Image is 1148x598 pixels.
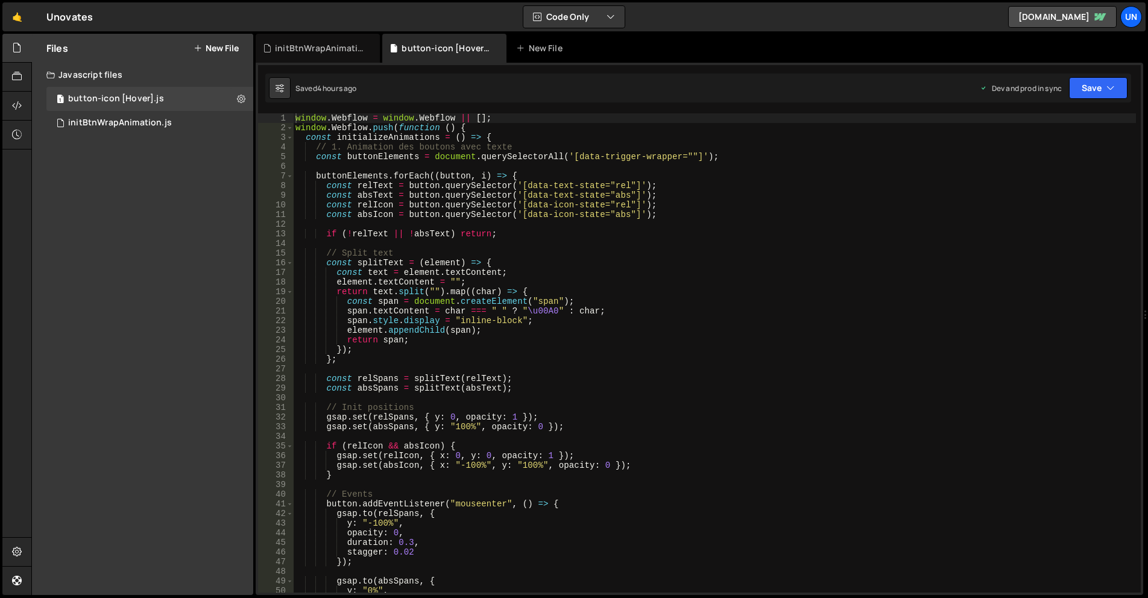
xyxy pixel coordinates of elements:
div: 7 [258,171,294,181]
div: 23 [258,326,294,335]
div: 11 [258,210,294,219]
div: 32 [258,412,294,422]
div: 5 [258,152,294,162]
div: 33 [258,422,294,432]
div: 48 [258,567,294,576]
a: 🤙 [2,2,32,31]
button: Save [1069,77,1127,99]
div: 17 [258,268,294,277]
div: initBtnWrapAnimation.js [68,118,172,128]
div: 35 [258,441,294,451]
div: 42 [258,509,294,518]
a: [DOMAIN_NAME] [1008,6,1117,28]
div: 37 [258,461,294,470]
div: 3 [258,133,294,142]
div: 36 [258,451,294,461]
div: 38 [258,470,294,480]
div: 39 [258,480,294,489]
div: 31 [258,403,294,412]
div: 19 [258,287,294,297]
div: 49 [258,576,294,586]
div: button-icon [Hover].js [68,93,164,104]
div: 13 [258,229,294,239]
span: 1 [57,95,64,105]
div: 26 [258,354,294,364]
button: Code Only [523,6,625,28]
div: 25 [258,345,294,354]
div: 34 [258,432,294,441]
div: 30 [258,393,294,403]
div: 2 [258,123,294,133]
div: 22 [258,316,294,326]
div: New File [516,42,567,54]
div: 8 [258,181,294,190]
div: 10 [258,200,294,210]
div: 4 hours ago [317,83,357,93]
button: New File [194,43,239,53]
div: 44 [258,528,294,538]
div: 47 [258,557,294,567]
div: 45 [258,538,294,547]
div: 6 [258,162,294,171]
h2: Files [46,42,68,55]
div: 4 [258,142,294,152]
div: Unovates [46,10,93,24]
div: 18 [258,277,294,287]
div: Dev and prod in sync [980,83,1062,93]
div: 29 [258,383,294,393]
div: 50 [258,586,294,596]
div: 24 [258,335,294,345]
div: Javascript files [32,63,253,87]
div: 43 [258,518,294,528]
div: 9 [258,190,294,200]
a: Un [1120,6,1142,28]
div: 15 [258,248,294,258]
div: 27 [258,364,294,374]
div: 1 [258,113,294,123]
div: 28 [258,374,294,383]
div: 40 [258,489,294,499]
div: Saved [295,83,357,93]
div: 20 [258,297,294,306]
div: 41 [258,499,294,509]
div: 16819/45959.js [46,87,253,111]
div: 46 [258,547,294,557]
div: 12 [258,219,294,229]
div: 14 [258,239,294,248]
div: 16819/46216.js [46,111,253,135]
div: initBtnWrapAnimation.js [275,42,365,54]
div: 21 [258,306,294,316]
div: button-icon [Hover].js [402,42,492,54]
div: 16 [258,258,294,268]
